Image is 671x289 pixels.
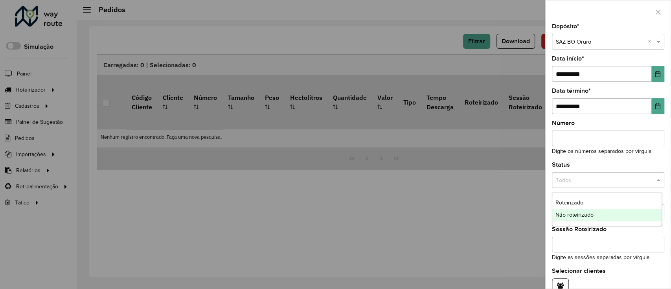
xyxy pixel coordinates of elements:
label: Número [552,118,575,128]
label: Data término [552,86,591,96]
span: Clear all [648,38,654,46]
label: Status [552,160,570,169]
small: Digite as sessões separadas por vírgula [552,254,649,260]
ng-dropdown-panel: Options list [552,192,662,226]
button: Choose Date [651,98,664,114]
label: Data início [552,54,584,63]
small: Digite os números separados por vírgula [552,148,651,154]
span: Roteirizado [555,199,583,206]
label: Selecionar clientes [552,266,606,276]
button: Choose Date [651,66,664,82]
span: Não roteirizado [555,212,594,218]
label: Depósito [552,22,579,31]
label: Sessão Roteirizado [552,225,607,234]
